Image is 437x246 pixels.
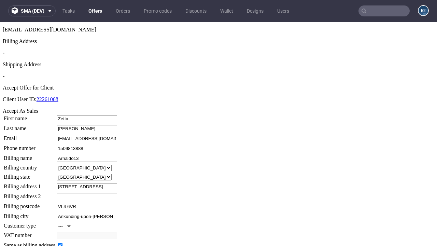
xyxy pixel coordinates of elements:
[216,5,237,16] a: Wallet
[3,191,56,199] td: Billing city
[3,5,96,11] span: [EMAIL_ADDRESS][DOMAIN_NAME]
[3,113,56,121] td: Email
[273,5,293,16] a: Users
[3,152,56,159] td: Billing state
[3,133,56,140] td: Billing name
[3,210,56,218] td: VAT number
[3,181,56,189] td: Billing postcode
[3,74,434,81] p: Client User ID:
[243,5,268,16] a: Designs
[3,201,56,208] td: Customer type
[21,9,44,13] span: sma (dev)
[3,86,434,92] div: Accept As Sales
[3,171,56,179] td: Billing address 2
[3,63,434,69] div: Accept Offer for Client
[3,16,434,23] div: Billing Address
[3,40,434,46] div: Shipping Address
[3,28,4,34] span: -
[112,5,134,16] a: Orders
[3,220,56,227] td: Same as billing address
[3,93,56,101] td: First name
[3,161,56,169] td: Billing address 1
[3,103,56,111] td: Last name
[140,5,176,16] a: Promo codes
[8,5,56,16] button: sma (dev)
[37,74,58,80] a: 22261068
[419,6,428,15] figcaption: e2
[58,5,79,16] a: Tasks
[181,5,211,16] a: Discounts
[3,142,56,150] td: Billing country
[84,5,106,16] a: Offers
[3,51,4,57] span: -
[3,123,56,131] td: Phone number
